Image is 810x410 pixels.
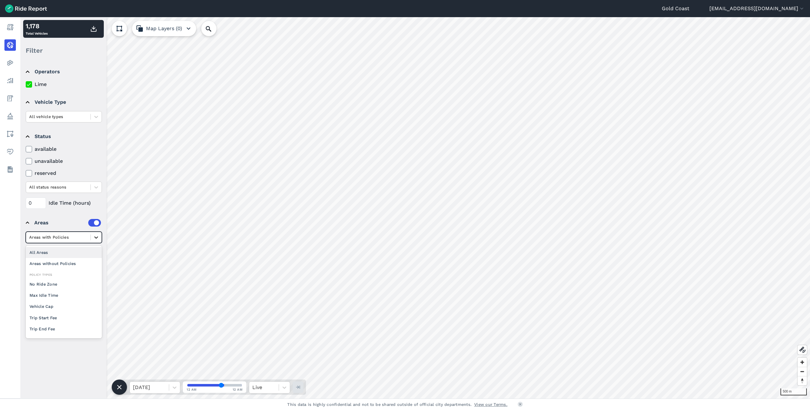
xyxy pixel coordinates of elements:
[20,17,810,399] canvas: Map
[4,128,16,140] a: Areas
[4,39,16,51] a: Realtime
[26,21,48,31] div: 1,178
[233,387,243,392] span: 12 AM
[132,21,196,36] button: Map Layers (0)
[26,247,102,258] div: All Areas
[23,41,104,60] div: Filter
[26,169,102,177] label: reserved
[798,358,807,367] button: Zoom in
[4,57,16,69] a: Heatmaps
[26,290,102,301] div: Max Idle Time
[26,323,102,334] div: Trip End Fee
[34,219,101,227] div: Areas
[4,146,16,157] a: Health
[26,157,102,165] label: unavailable
[26,145,102,153] label: available
[26,258,102,269] div: Areas without Policies
[780,388,807,395] div: 500 m
[26,93,101,111] summary: Vehicle Type
[474,401,508,407] a: View our Terms.
[26,81,102,88] label: Lime
[26,214,101,232] summary: Areas
[26,272,102,278] div: Policy Types
[26,301,102,312] div: Vehicle Cap
[4,110,16,122] a: Policy
[4,22,16,33] a: Report
[4,75,16,86] a: Analyze
[26,63,101,81] summary: Operators
[201,21,227,36] input: Search Location or Vehicles
[5,4,47,13] img: Ride Report
[26,21,48,36] div: Total Vehicles
[662,5,689,12] a: Gold Coast
[187,387,197,392] span: 12 AM
[26,279,102,290] div: No Ride Zone
[26,197,102,209] div: Idle Time (hours)
[709,5,805,12] button: [EMAIL_ADDRESS][DOMAIN_NAME]
[4,164,16,175] a: Datasets
[26,312,102,323] div: Trip Start Fee
[798,367,807,376] button: Zoom out
[26,128,101,145] summary: Status
[798,376,807,385] button: Reset bearing to north
[4,93,16,104] a: Fees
